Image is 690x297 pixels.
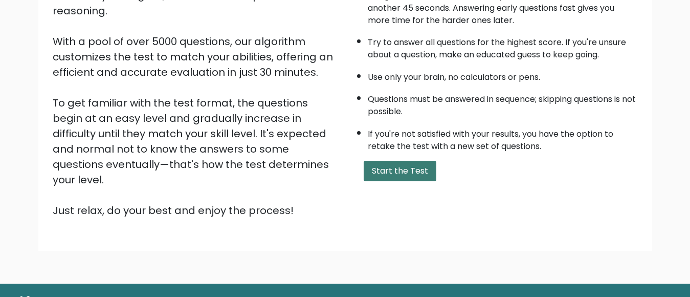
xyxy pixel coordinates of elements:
li: Questions must be answered in sequence; skipping questions is not possible. [368,88,638,118]
li: Use only your brain, no calculators or pens. [368,66,638,83]
button: Start the Test [364,161,436,181]
li: Try to answer all questions for the highest score. If you're unsure about a question, make an edu... [368,31,638,61]
li: If you're not satisfied with your results, you have the option to retake the test with a new set ... [368,123,638,153]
